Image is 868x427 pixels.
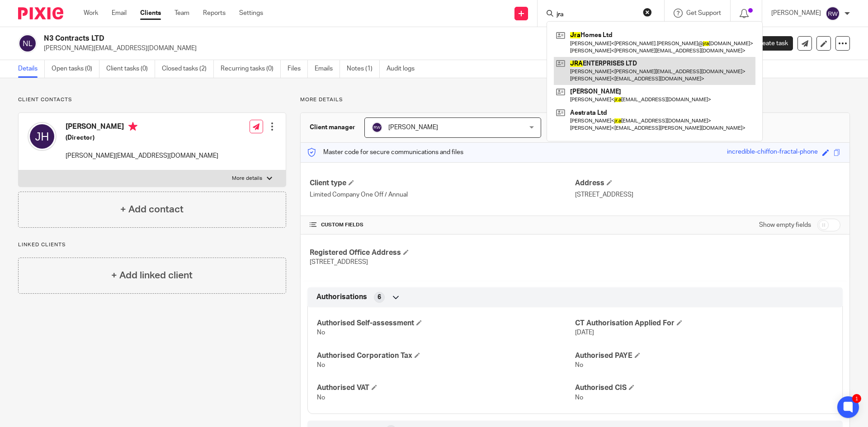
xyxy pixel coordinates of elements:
[315,60,340,78] a: Emails
[686,10,721,16] span: Get Support
[643,8,652,17] button: Clear
[310,190,575,199] p: Limited Company One Off / Annual
[317,329,325,336] span: No
[727,147,818,158] div: incredible-chiffon-fractal-phone
[52,60,99,78] a: Open tasks (0)
[575,329,594,336] span: [DATE]
[44,34,590,43] h2: N3 Contracts LTD
[377,293,381,302] span: 6
[18,34,37,53] img: svg%3E
[111,268,193,282] h4: + Add linked client
[317,394,325,401] span: No
[310,248,575,258] h4: Registered Office Address
[128,122,137,131] i: Primary
[852,394,861,403] div: 1
[575,362,583,368] span: No
[140,9,161,18] a: Clients
[120,202,184,216] h4: + Add contact
[232,175,262,182] p: More details
[175,9,189,18] a: Team
[826,6,840,21] img: svg%3E
[307,148,463,157] p: Master code for secure communications and files
[575,190,840,199] p: [STREET_ADDRESS]
[372,122,382,133] img: svg%3E
[347,60,380,78] a: Notes (1)
[575,178,840,188] h4: Address
[18,60,45,78] a: Details
[316,292,367,302] span: Authorisations
[221,60,281,78] a: Recurring tasks (0)
[288,60,308,78] a: Files
[112,9,127,18] a: Email
[162,60,214,78] a: Closed tasks (2)
[310,178,575,188] h4: Client type
[317,383,575,393] h4: Authorised VAT
[575,383,833,393] h4: Authorised CIS
[84,9,98,18] a: Work
[771,9,821,18] p: [PERSON_NAME]
[556,11,637,19] input: Search
[18,96,286,103] p: Client contacts
[203,9,226,18] a: Reports
[317,319,575,328] h4: Authorised Self-assessment
[66,133,218,142] h5: (Director)
[575,394,583,401] span: No
[387,60,421,78] a: Audit logs
[759,221,811,230] label: Show empty fields
[575,319,833,328] h4: CT Authorisation Applied For
[66,122,218,133] h4: [PERSON_NAME]
[239,9,263,18] a: Settings
[300,96,850,103] p: More details
[575,351,833,361] h4: Authorised PAYE
[317,362,325,368] span: No
[741,36,793,51] a: Create task
[310,259,368,265] span: [STREET_ADDRESS]
[317,351,575,361] h4: Authorised Corporation Tax
[310,221,575,229] h4: CUSTOM FIELDS
[388,124,438,131] span: [PERSON_NAME]
[66,151,218,160] p: [PERSON_NAME][EMAIL_ADDRESS][DOMAIN_NAME]
[28,122,57,151] img: svg%3E
[310,123,355,132] h3: Client manager
[18,241,286,249] p: Linked clients
[44,44,727,53] p: [PERSON_NAME][EMAIL_ADDRESS][DOMAIN_NAME]
[106,60,155,78] a: Client tasks (0)
[18,7,63,19] img: Pixie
